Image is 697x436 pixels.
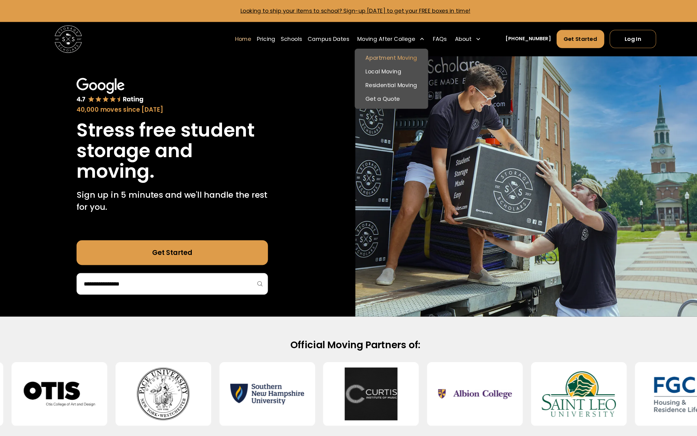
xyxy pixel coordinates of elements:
a: Campus Dates [303,28,343,46]
a: Pricing [255,28,272,46]
div: About [440,28,470,46]
p: Sign up in 5 minutes and we'll handle the rest for you. [83,180,265,203]
a: Get Started [83,229,265,252]
img: Southern New Hampshire University [229,350,299,400]
a: [PHONE_NUMBER] [491,34,535,41]
h1: Stress free student storage and moving. [83,114,265,173]
img: Curtis Institute of Music [328,350,398,400]
a: Schools [277,28,298,46]
img: Albion College [427,350,497,400]
a: Get Started [540,28,585,46]
a: Log In [591,28,635,46]
a: FAQs [422,28,435,46]
nav: Moving After College [348,46,418,104]
a: Residential Moving [350,75,415,88]
div: Moving After College [348,28,417,46]
img: Otis College of Art and Design [32,350,102,400]
div: About [443,33,459,41]
img: Storage Scholars main logo [62,24,88,50]
div: 40,000 moves since [DATE] [83,100,265,109]
a: Looking to ship your items to school? Sign-up [DATE] to get your FREE boxes in time! [239,7,458,14]
a: Apartment Moving [350,49,415,62]
img: Pace University - Pleasantville [131,350,201,400]
div: Moving After College [350,33,405,41]
img: Google 4.7 star rating [83,74,147,99]
img: Storage Scholars makes moving and storage easy. [348,53,697,301]
a: Get a Quote [350,88,415,101]
h2: Official Moving Partners of: [140,322,557,334]
a: Local Moving [350,62,415,75]
a: Home [234,28,250,46]
a: home [62,24,88,50]
img: Saint Leo University [526,350,596,400]
img: Florida Gulf Coast University [625,350,695,400]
